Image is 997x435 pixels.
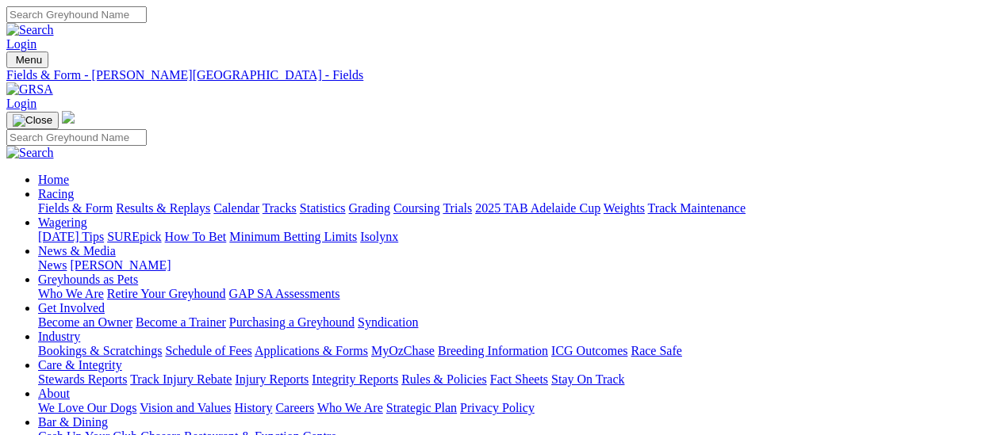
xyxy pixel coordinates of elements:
a: Track Injury Rebate [130,372,232,386]
img: Search [6,146,54,160]
a: Greyhounds as Pets [38,273,138,286]
a: Bar & Dining [38,415,108,429]
a: About [38,387,70,400]
div: Industry [38,344,991,358]
a: Rules & Policies [401,372,487,386]
input: Search [6,129,147,146]
a: Breeding Information [438,344,548,357]
a: Statistics [300,201,346,215]
a: How To Bet [165,230,227,243]
input: Search [6,6,147,23]
a: Coursing [393,201,440,215]
a: Home [38,173,69,186]
a: Strategic Plan [386,401,457,414]
a: Calendar [213,201,259,215]
a: Track Maintenance [648,201,746,215]
a: Trials [443,201,472,215]
a: Stay On Track [551,372,624,386]
a: Isolynx [360,230,398,243]
button: Toggle navigation [6,52,48,68]
a: Industry [38,330,80,343]
button: Toggle navigation [6,112,59,129]
a: Fact Sheets [490,372,548,386]
img: logo-grsa-white.png [62,111,75,124]
a: News & Media [38,244,116,258]
a: Stewards Reports [38,372,127,386]
a: Tracks [263,201,297,215]
a: Who We Are [317,401,383,414]
img: GRSA [6,82,53,97]
a: Care & Integrity [38,358,122,372]
a: History [234,401,272,414]
div: Greyhounds as Pets [38,287,991,301]
a: Login [6,97,36,110]
img: Close [13,114,52,127]
a: Login [6,37,36,51]
a: Racing [38,187,74,200]
a: MyOzChase [371,344,435,357]
span: Menu [16,54,42,66]
a: Weights [604,201,645,215]
a: Grading [349,201,390,215]
div: Wagering [38,230,991,244]
a: Careers [275,401,314,414]
a: Injury Reports [235,372,309,386]
a: Integrity Reports [312,372,398,386]
a: Schedule of Fees [165,344,251,357]
a: [DATE] Tips [38,230,104,243]
img: Search [6,23,54,37]
a: Minimum Betting Limits [229,230,357,243]
div: Get Involved [38,315,991,330]
a: SUREpick [107,230,161,243]
a: Who We Are [38,287,104,300]
a: Applications & Forms [255,344,368,357]
a: Privacy Policy [460,401,535,414]
div: Racing [38,201,991,216]
a: Syndication [358,315,418,329]
a: Become an Owner [38,315,132,329]
a: Wagering [38,216,87,229]
a: We Love Our Dogs [38,401,136,414]
div: Care & Integrity [38,372,991,387]
a: [PERSON_NAME] [70,258,171,272]
a: Results & Replays [116,201,210,215]
a: Race Safe [631,344,681,357]
a: 2025 TAB Adelaide Cup [475,201,600,215]
div: About [38,401,991,415]
a: Fields & Form - [PERSON_NAME][GEOGRAPHIC_DATA] - Fields [6,68,991,82]
a: Fields & Form [38,201,113,215]
a: Purchasing a Greyhound [229,315,355,329]
a: Vision and Values [140,401,231,414]
a: GAP SA Assessments [229,287,340,300]
div: News & Media [38,258,991,273]
a: Get Involved [38,301,105,315]
a: Bookings & Scratchings [38,344,162,357]
a: Retire Your Greyhound [107,287,226,300]
a: ICG Outcomes [551,344,627,357]
a: News [38,258,67,272]
a: Become a Trainer [136,315,226,329]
